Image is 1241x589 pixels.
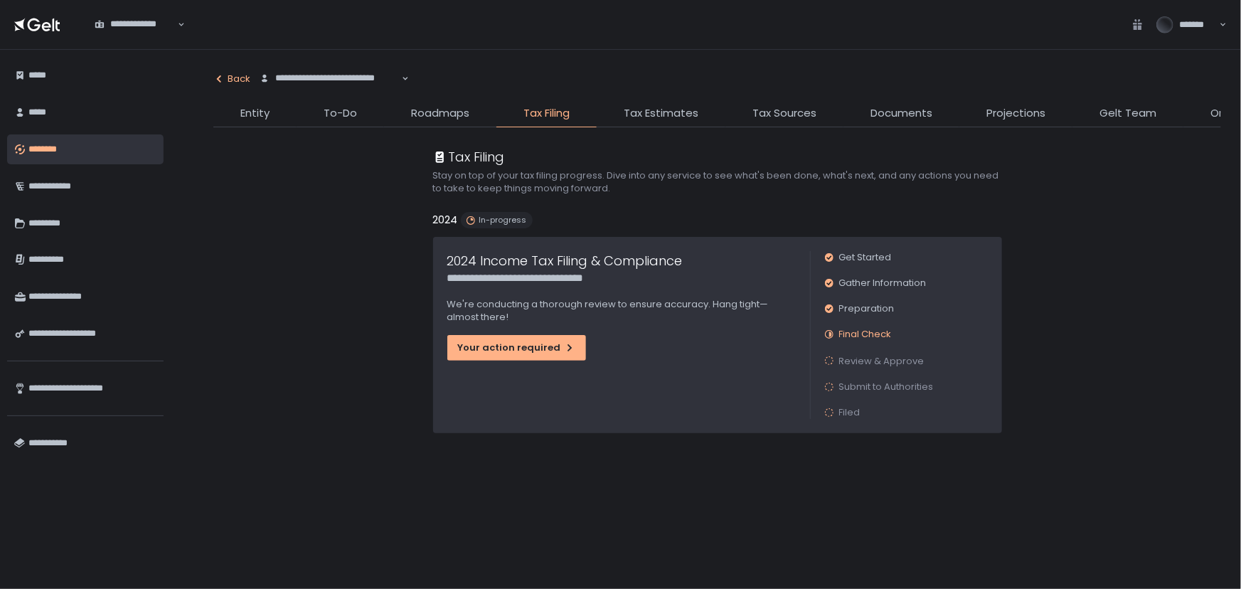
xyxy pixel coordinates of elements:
button: Your action required [447,335,586,361]
p: We're conducting a thorough review to ensure accuracy. Hang tight—almost there! [447,298,796,324]
span: In-progress [479,215,527,225]
span: Roadmaps [411,105,469,122]
span: Review & Approve [839,354,925,368]
span: Tax Sources [752,105,816,122]
div: Tax Filing [433,147,505,166]
span: Filed [839,406,861,419]
button: Back [213,64,250,94]
h2: Stay on top of your tax filing progress. Dive into any service to see what's been done, what's ne... [433,169,1002,195]
span: Preparation [839,302,895,315]
span: Tax Estimates [624,105,698,122]
input: Search for option [95,31,176,45]
span: To-Do [324,105,357,122]
div: Back [213,73,250,85]
span: Final Check [839,328,892,341]
h2: 2024 [433,212,458,228]
span: Gelt Team [1099,105,1156,122]
div: Search for option [250,64,409,94]
span: Entity [240,105,270,122]
h1: 2024 Income Tax Filing & Compliance [447,251,683,270]
span: Gather Information [839,277,927,290]
span: Documents [870,105,932,122]
div: Your action required [458,341,575,354]
input: Search for option [260,85,400,99]
span: Tax Filing [523,105,570,122]
span: Get Started [839,251,892,264]
span: Projections [986,105,1045,122]
span: Submit to Authorities [839,381,934,393]
div: Search for option [85,10,185,40]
